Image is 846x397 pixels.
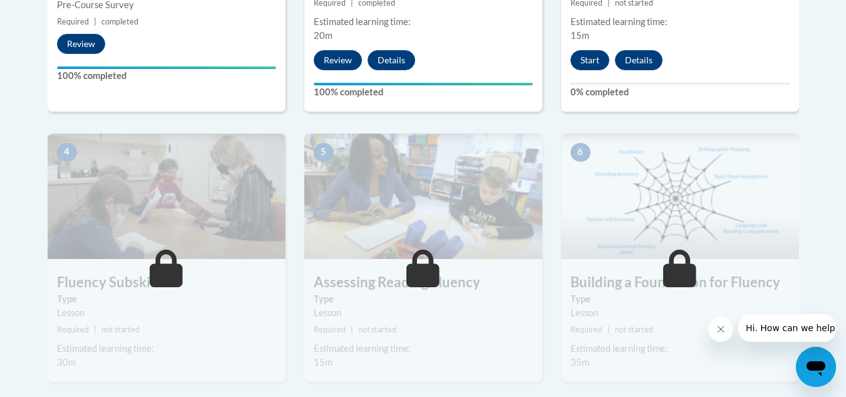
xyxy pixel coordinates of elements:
[94,325,96,334] span: |
[314,50,362,70] button: Review
[351,325,353,334] span: |
[796,347,836,387] iframe: Button to launch messaging window
[570,306,790,320] div: Lesson
[615,325,653,334] span: not started
[304,134,542,259] img: Course Image
[738,314,836,342] iframe: Message from company
[101,325,140,334] span: not started
[570,325,602,334] span: Required
[570,357,589,368] span: 35m
[57,66,276,69] div: Your progress
[57,17,89,26] span: Required
[314,85,533,99] label: 100% completed
[314,325,346,334] span: Required
[8,9,101,19] span: Hi. How can we help?
[57,342,276,356] div: Estimated learning time:
[358,325,396,334] span: not started
[314,143,334,162] span: 5
[314,292,533,306] label: Type
[314,30,333,41] span: 20m
[708,317,733,342] iframe: Close message
[607,325,610,334] span: |
[57,69,276,83] label: 100% completed
[561,273,799,292] h3: Building a Foundation for Fluency
[94,17,96,26] span: |
[570,30,589,41] span: 15m
[570,342,790,356] div: Estimated learning time:
[314,83,533,85] div: Your progress
[314,357,333,368] span: 15m
[561,134,799,259] img: Course Image
[57,292,276,306] label: Type
[57,143,77,162] span: 4
[368,50,415,70] button: Details
[57,325,89,334] span: Required
[57,34,105,54] button: Review
[101,17,138,26] span: completed
[48,134,286,259] img: Course Image
[570,143,591,162] span: 6
[570,292,790,306] label: Type
[57,306,276,320] div: Lesson
[48,273,286,292] h3: Fluency Subskills
[314,342,533,356] div: Estimated learning time:
[57,357,76,368] span: 30m
[615,50,663,70] button: Details
[570,85,790,99] label: 0% completed
[570,50,609,70] button: Start
[304,273,542,292] h3: Assessing Reading Fluency
[314,306,533,320] div: Lesson
[314,15,533,29] div: Estimated learning time:
[570,15,790,29] div: Estimated learning time:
